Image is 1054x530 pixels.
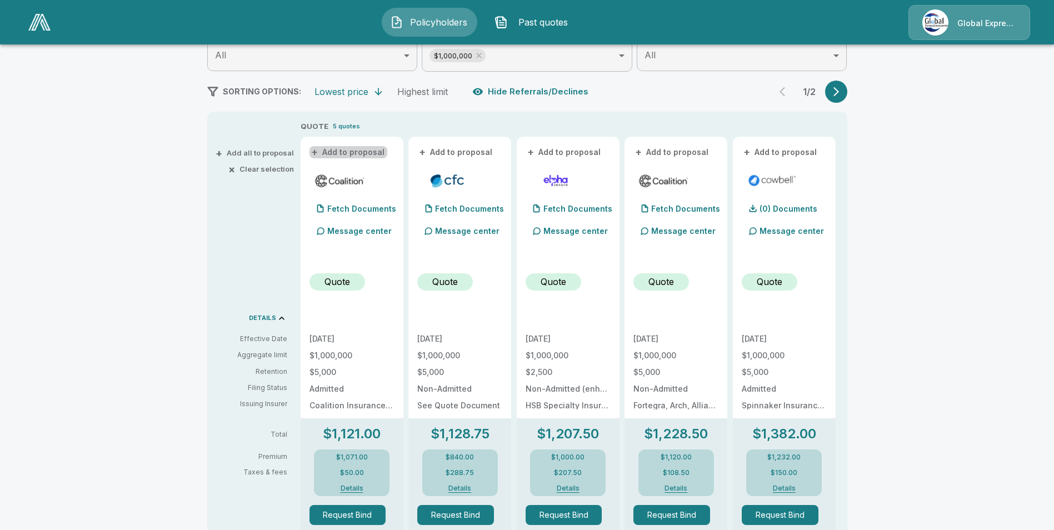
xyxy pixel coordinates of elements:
button: Past quotes IconPast quotes [486,8,582,37]
p: Total [216,431,296,438]
p: $1,382.00 [752,427,816,441]
p: DETAILS [249,315,276,321]
button: Details [654,485,698,492]
button: Details [546,485,590,492]
span: Request Bind [417,505,502,525]
p: $840.00 [446,454,474,461]
img: AA Logo [28,14,51,31]
img: coalitioncyberadmitted [314,172,366,189]
p: $2,500 [526,368,611,376]
p: Message center [651,225,716,237]
p: $50.00 [340,469,364,476]
p: Coalition Insurance Solutions [309,402,394,409]
div: $1,000,000 [429,49,486,62]
img: Policyholders Icon [390,16,403,29]
button: Request Bind [742,505,818,525]
p: $1,000,000 [417,352,502,359]
span: $1,000,000 [429,49,477,62]
p: $288.75 [446,469,474,476]
span: All [215,49,226,61]
p: $5,000 [633,368,718,376]
div: Lowest price [314,86,368,97]
span: Policyholders [408,16,469,29]
button: Request Bind [417,505,494,525]
p: Admitted [309,385,394,393]
p: $1,000,000 [633,352,718,359]
span: × [228,166,235,173]
p: Fortegra, Arch, Allianz, Aspen, Vantage [633,402,718,409]
span: Request Bind [526,505,611,525]
p: $1,000,000 [309,352,394,359]
button: +Add to proposal [633,146,711,158]
p: Non-Admitted (enhanced) [526,385,611,393]
p: $1,071.00 [336,454,368,461]
img: elphacyberenhanced [530,172,582,189]
span: + [216,149,222,157]
span: Request Bind [309,505,394,525]
p: Issuing Insurer [216,399,287,409]
img: coalitioncyber [638,172,690,189]
button: Request Bind [309,505,386,525]
p: $5,000 [742,368,827,376]
p: $1,207.50 [537,427,599,441]
p: $1,000.00 [551,454,585,461]
p: Message center [435,225,499,237]
p: Effective Date [216,334,287,344]
p: Filing Status [216,383,287,393]
p: $5,000 [309,368,394,376]
p: (0) Documents [760,205,817,213]
p: Quote [324,275,350,288]
p: [DATE] [742,335,827,343]
img: cowbellp100 [746,172,798,189]
p: [DATE] [526,335,611,343]
button: Request Bind [633,505,710,525]
p: Quote [541,275,566,288]
p: 1 / 2 [798,87,821,96]
p: $1,120.00 [661,454,692,461]
img: cfccyber [422,172,473,189]
p: $1,121.00 [323,427,381,441]
p: Aggregate limit [216,350,287,360]
button: Policyholders IconPolicyholders [382,8,477,37]
p: Fetch Documents [543,205,612,213]
p: Fetch Documents [327,205,396,213]
p: [DATE] [309,335,394,343]
p: $5,000 [417,368,502,376]
button: +Add to proposal [742,146,820,158]
span: + [527,148,534,156]
span: Request Bind [633,505,718,525]
p: See Quote Document [417,402,502,409]
p: HSB Specialty Insurance Company: rated "A++" by A.M. Best (20%), AXIS Surplus Insurance Company: ... [526,402,611,409]
p: Quote [648,275,674,288]
span: Past quotes [512,16,573,29]
span: + [419,148,426,156]
p: $1,232.00 [767,454,801,461]
p: Non-Admitted [417,385,502,393]
button: Details [762,485,806,492]
p: Message center [543,225,608,237]
p: $1,128.75 [431,427,489,441]
p: Message center [327,225,392,237]
button: +Add to proposal [526,146,603,158]
span: SORTING OPTIONS: [223,87,301,96]
p: Retention [216,367,287,377]
p: $207.50 [554,469,582,476]
p: $1,228.50 [644,427,708,441]
p: Fetch Documents [435,205,504,213]
p: Quote [432,275,458,288]
p: Admitted [742,385,827,393]
p: QUOTE [301,121,328,132]
p: $1,000,000 [526,352,611,359]
div: Highest limit [397,86,448,97]
button: Details [329,485,374,492]
button: +Add to proposal [309,146,387,158]
p: $1,000,000 [742,352,827,359]
p: $150.00 [771,469,797,476]
p: $108.50 [663,469,690,476]
span: + [743,148,750,156]
button: ×Clear selection [231,166,294,173]
button: Hide Referrals/Declines [470,81,593,102]
span: Request Bind [742,505,827,525]
p: Message center [760,225,824,237]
